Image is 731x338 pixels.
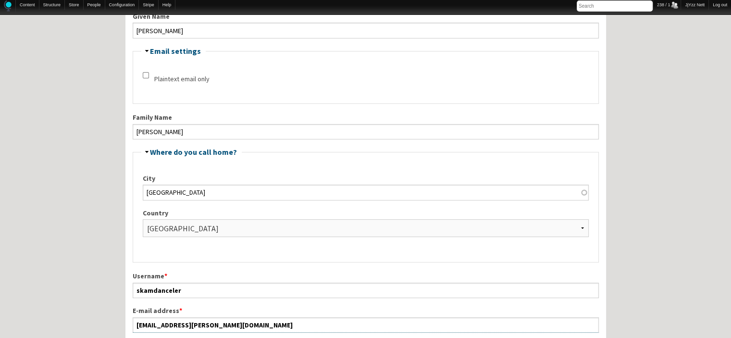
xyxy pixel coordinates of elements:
a: Email settings [150,46,201,56]
label: City [143,174,589,184]
span: This field is required. [164,272,167,280]
span: This field is required. [179,306,182,315]
input: Check this option if you do not wish to receive email messages with graphics and styles. [143,72,149,78]
input: Search [577,0,653,12]
label: Family Name [133,113,599,123]
label: Plaintext email only [154,74,210,84]
a: Where do you call home? [150,147,237,157]
label: Country [143,208,589,218]
label: Given Name [133,12,599,22]
img: Home [4,0,12,12]
label: Username [133,271,599,281]
label: E-mail address [133,306,599,316]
